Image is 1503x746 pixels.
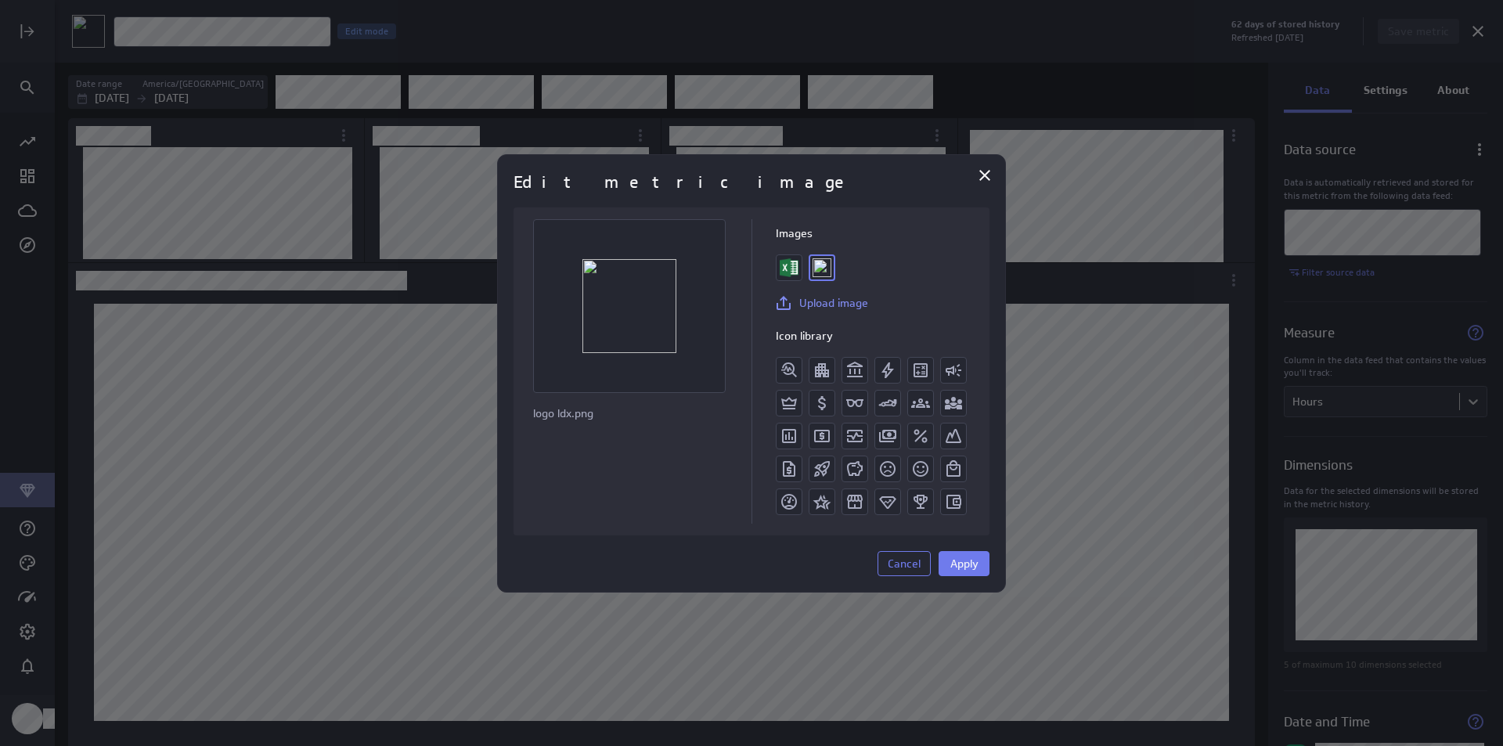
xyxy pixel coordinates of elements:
[950,557,979,571] span: Apply
[514,171,857,196] h2: Edit metric image
[776,225,813,242] p: Images
[582,259,676,353] img: cec7c0aa43e88863832c1d49f778d259
[813,258,831,277] img: cec7c0aa43e88863832c1d49f778d259
[533,405,593,422] p: logo ldx.png
[780,258,798,277] img: image8568443328629550135.png
[774,294,868,312] a: Upload image
[888,557,921,571] span: Cancel
[939,551,989,576] button: Apply
[776,328,975,344] p: Icon library
[878,551,931,576] button: Cancel
[971,162,998,189] div: Close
